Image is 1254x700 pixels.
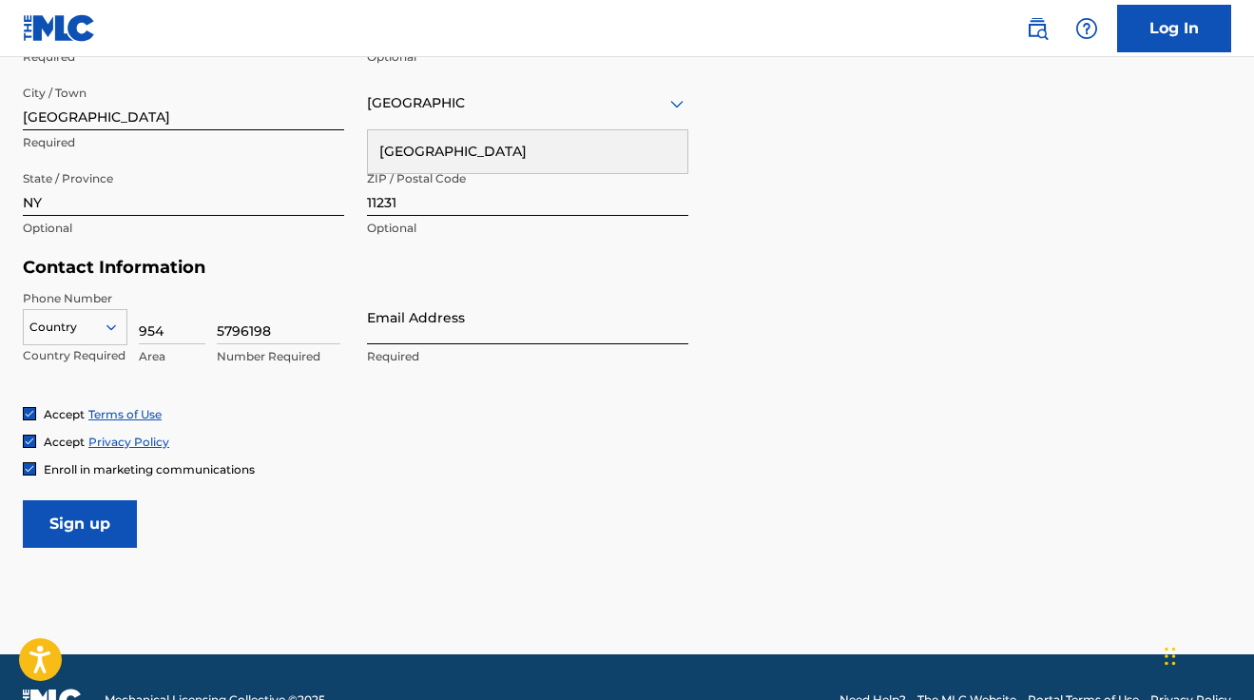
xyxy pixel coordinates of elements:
[367,220,688,237] p: Optional
[24,463,35,475] img: checkbox
[23,14,96,42] img: MLC Logo
[24,436,35,447] img: checkbox
[217,348,340,365] p: Number Required
[44,407,85,421] span: Accept
[23,500,137,548] input: Sign up
[44,462,255,476] span: Enroll in marketing communications
[1165,628,1176,685] div: Drag
[367,49,688,66] p: Optional
[1068,10,1106,48] div: Help
[368,130,687,173] div: [GEOGRAPHIC_DATA]
[1159,609,1254,700] iframe: Chat Widget
[23,347,127,364] p: Country Required
[23,49,344,66] p: Required
[367,348,688,365] p: Required
[23,257,688,279] h5: Contact Information
[1026,17,1049,40] img: search
[1018,10,1056,48] a: Public Search
[44,435,85,449] span: Accept
[139,348,205,365] p: Area
[23,220,344,237] p: Optional
[23,134,344,151] p: Required
[88,435,169,449] a: Privacy Policy
[24,408,35,419] img: checkbox
[1117,5,1231,52] a: Log In
[1075,17,1098,40] img: help
[88,407,162,421] a: Terms of Use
